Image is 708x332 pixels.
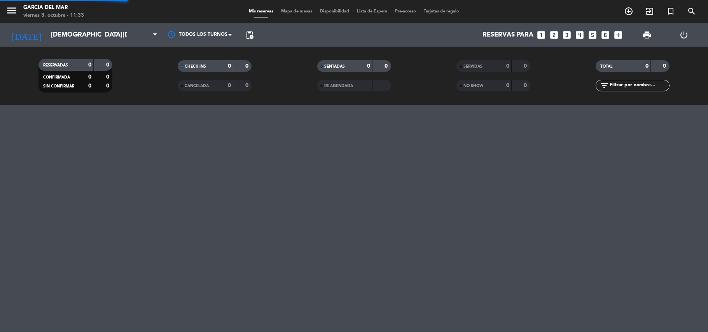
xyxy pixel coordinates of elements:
strong: 0 [88,83,91,89]
strong: 0 [88,74,91,80]
strong: 0 [506,83,509,88]
span: TOTAL [600,65,612,68]
strong: 0 [245,63,250,69]
strong: 0 [367,63,370,69]
i: looks_one [536,30,546,40]
i: menu [6,5,17,16]
span: CONFIRMADA [43,75,70,79]
i: [DATE] [6,26,47,44]
i: looks_two [549,30,559,40]
input: Filtrar por nombre... [609,81,669,90]
span: pending_actions [245,30,254,40]
i: arrow_drop_down [72,30,82,40]
i: turned_in_not [666,7,675,16]
i: exit_to_app [645,7,654,16]
i: looks_5 [587,30,598,40]
div: LOG OUT [665,23,702,47]
i: looks_6 [600,30,610,40]
span: CANCELADA [185,84,209,88]
strong: 0 [228,83,231,88]
strong: 0 [88,62,91,68]
span: NO SHOW [463,84,483,88]
span: SIN CONFIRMAR [43,84,74,88]
strong: 0 [663,63,668,69]
button: menu [6,5,17,19]
i: looks_4 [575,30,585,40]
span: Lista de Espera [353,9,391,14]
strong: 0 [385,63,389,69]
span: RE AGENDADA [324,84,353,88]
div: viernes 3. octubre - 11:33 [23,12,84,19]
span: Disponibilidad [316,9,353,14]
strong: 0 [228,63,231,69]
span: RESERVADAS [43,63,68,67]
span: print [642,30,652,40]
strong: 0 [645,63,649,69]
strong: 0 [524,63,528,69]
strong: 0 [506,63,509,69]
i: add_circle_outline [624,7,633,16]
strong: 0 [106,83,111,89]
span: Mis reservas [245,9,277,14]
span: Tarjetas de regalo [420,9,463,14]
i: power_settings_new [679,30,689,40]
i: add_box [613,30,623,40]
strong: 0 [106,74,111,80]
span: CHECK INS [185,65,206,68]
i: search [687,7,696,16]
i: looks_3 [562,30,572,40]
i: filter_list [600,81,609,90]
strong: 0 [106,62,111,68]
span: SENTADAS [324,65,345,68]
div: Garcia del Mar [23,4,84,12]
strong: 0 [245,83,250,88]
span: SERVIDAS [463,65,482,68]
span: Mapa de mesas [277,9,316,14]
span: Pre-acceso [391,9,420,14]
strong: 0 [524,83,528,88]
span: Reservas para [482,31,533,39]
